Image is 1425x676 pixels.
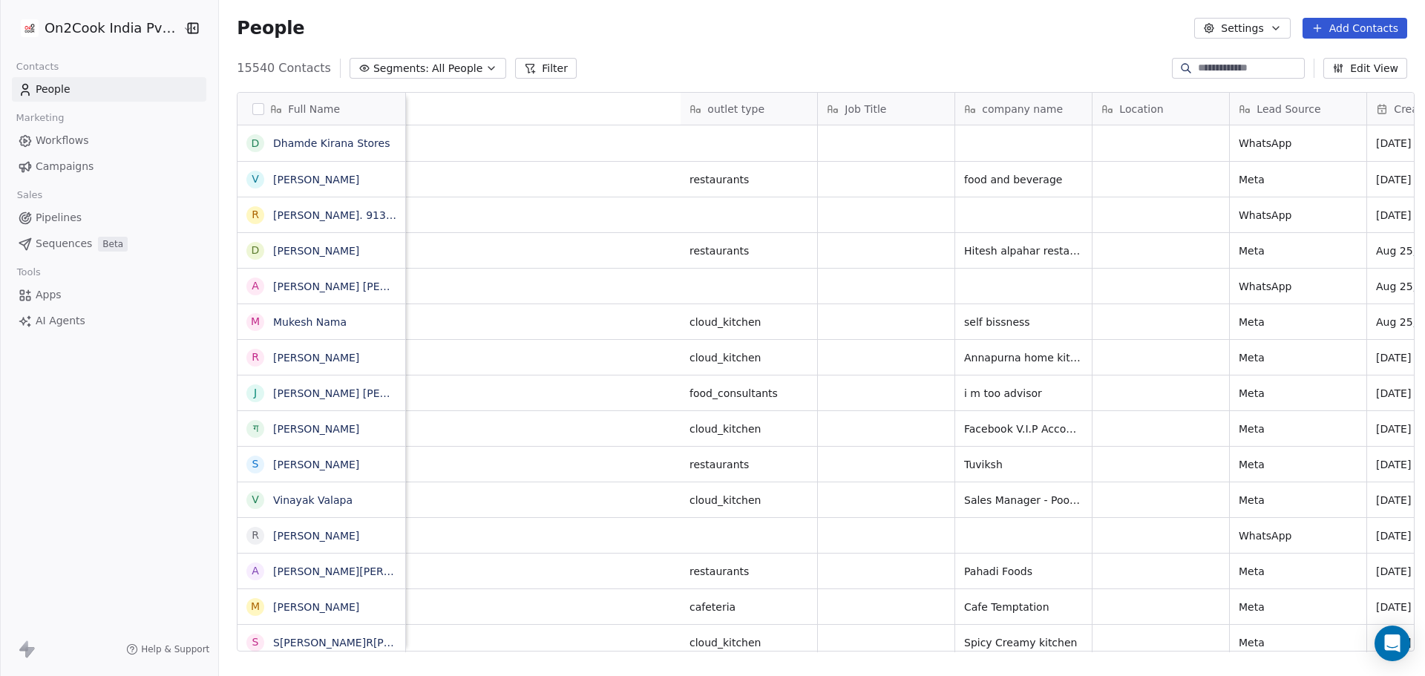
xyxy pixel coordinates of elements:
span: food and beverage [964,172,1083,187]
span: AI Agents [36,313,85,329]
div: S [252,456,259,472]
a: Vinayak Valapa [273,494,353,506]
a: [PERSON_NAME] [PERSON_NAME] [273,387,449,399]
span: Location [1119,102,1163,117]
img: on2cook%20logo-04%20copy.jpg [21,19,39,37]
a: Pipelines [12,206,206,230]
button: Add Contacts [1303,18,1407,39]
span: cafeteria [689,600,808,614]
span: Tuviksh [964,457,1083,472]
div: V [252,492,260,508]
span: Meta [1239,172,1357,187]
div: A [252,563,260,579]
span: cloud_kitchen [689,350,808,365]
span: Facebook V.I.P Account █║▌│█│║▌║││█║▌│║█║▌© Official Profile [DATE]0[DATE]0. [GEOGRAPHIC_DATA],[U... [964,421,1083,436]
a: Apps [12,283,206,307]
span: Apps [36,287,62,303]
a: People [12,77,206,102]
a: AI Agents [12,309,206,333]
span: People [237,17,304,39]
div: Open Intercom Messenger [1375,626,1410,661]
div: Location [1092,93,1229,125]
a: [PERSON_NAME] [273,459,359,470]
span: i m too advisor [964,386,1083,401]
span: Marketing [10,107,71,129]
a: [PERSON_NAME][PERSON_NAME] [273,565,446,577]
div: Full Name [237,93,405,125]
span: Tools [10,261,47,283]
span: WhatsApp [1239,208,1357,223]
div: S [252,634,259,650]
span: Contacts [10,56,65,78]
a: Dhamde Kirana Stores [273,137,390,149]
a: S[PERSON_NAME]R[PERSON_NAME] [273,637,459,649]
span: company name [982,102,1063,117]
span: restaurants [689,172,808,187]
a: SequencesBeta [12,232,206,256]
div: r [252,528,259,543]
a: [PERSON_NAME] [273,174,359,186]
div: J [254,385,257,401]
span: Pahadi Foods [964,564,1083,579]
button: Edit View [1323,58,1407,79]
span: cloud_kitchen [689,421,808,436]
div: D [252,243,260,258]
span: Lead Source [1257,102,1320,117]
div: V [252,171,260,187]
span: outlet type [707,102,764,117]
span: Meta [1239,635,1357,650]
div: ग [253,421,258,436]
span: On2Cook India Pvt. Ltd. [45,19,179,38]
a: Campaigns [12,154,206,179]
span: Meta [1239,564,1357,579]
span: WhatsApp [1239,528,1357,543]
span: Sequences [36,236,92,252]
span: Full Name [288,102,340,117]
span: Job Title [845,102,886,117]
span: Sales [10,184,49,206]
span: Help & Support [141,643,209,655]
button: On2Cook India Pvt. Ltd. [18,16,173,41]
button: Filter [515,58,577,79]
div: R [252,350,259,365]
a: [PERSON_NAME] [273,352,359,364]
span: Workflows [36,133,89,148]
div: outlet type [681,93,817,125]
div: Lead Source [1230,93,1366,125]
span: Meta [1239,457,1357,472]
div: R [252,207,259,223]
span: Meta [1239,421,1357,436]
span: Sales Manager - Poonawalla Housing finance ltd [964,493,1083,508]
span: All People [432,61,482,76]
span: cloud_kitchen [689,493,808,508]
div: M [251,314,260,329]
span: Meta [1239,315,1357,329]
a: Help & Support [126,643,209,655]
span: Cafe Temptation [964,600,1083,614]
span: Pipelines [36,210,82,226]
div: A [252,278,260,294]
span: Meta [1239,350,1357,365]
span: Hitesh alpahar restaurant [964,243,1083,258]
span: People [36,82,71,97]
span: Meta [1239,600,1357,614]
span: Meta [1239,386,1357,401]
span: Beta [98,237,128,252]
div: grid [237,125,406,652]
span: food_consultants [689,386,808,401]
a: Mukesh Nama [273,316,347,328]
span: Meta [1239,493,1357,508]
div: Job Title [818,93,954,125]
span: cloud_kitchen [689,315,808,329]
span: Campaigns [36,159,94,174]
button: Settings [1194,18,1290,39]
span: Spicy Creamy kitchen [964,635,1083,650]
span: self bissness [964,315,1083,329]
a: [PERSON_NAME] [273,601,359,613]
span: restaurants [689,564,808,579]
span: restaurants [689,457,808,472]
div: M [251,599,260,614]
a: [PERSON_NAME] [273,423,359,435]
div: D [252,136,260,151]
span: Annapurna home kitchen [964,350,1083,365]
